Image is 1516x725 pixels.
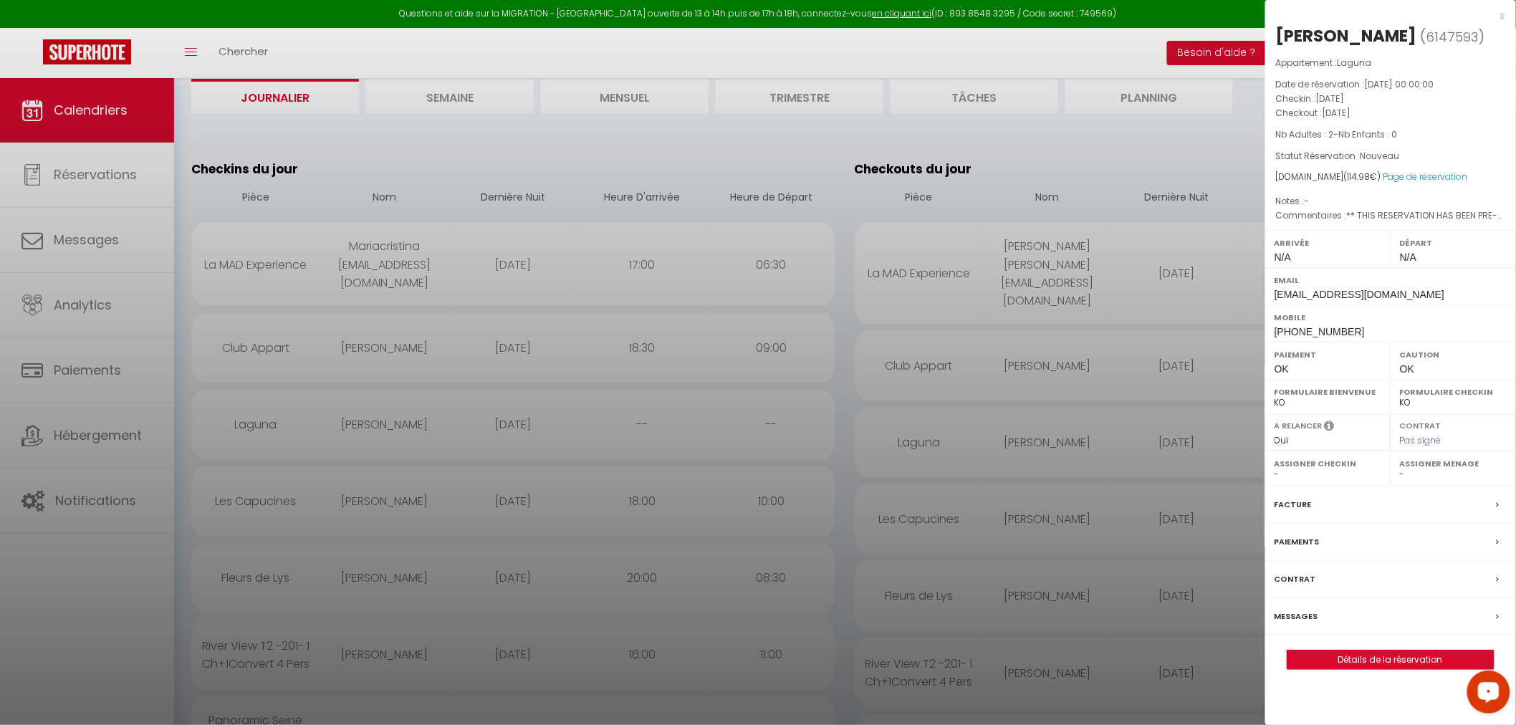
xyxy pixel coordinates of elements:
[1265,7,1505,24] div: x
[1361,150,1400,162] span: Nouveau
[1456,665,1516,725] iframe: LiveChat chat widget
[1276,77,1505,92] p: Date de réservation :
[1316,92,1345,105] span: [DATE]
[1276,56,1505,70] p: Appartement :
[1426,28,1479,46] span: 6147593
[1276,128,1505,142] p: -
[1400,347,1507,362] label: Caution
[1275,236,1381,250] label: Arrivée
[1275,456,1381,471] label: Assigner Checkin
[1344,171,1381,183] span: ( €)
[1275,289,1444,300] span: [EMAIL_ADDRESS][DOMAIN_NAME]
[1400,251,1416,263] span: N/A
[1400,385,1507,399] label: Formulaire Checkin
[1275,609,1318,624] label: Messages
[1348,171,1371,183] span: 114.98
[1276,208,1505,223] p: Commentaires :
[1365,78,1434,90] span: [DATE] 00:00:00
[1275,251,1291,263] span: N/A
[1325,420,1335,436] i: Sélectionner OUI si vous souhaiter envoyer les séquences de messages post-checkout
[1400,456,1507,471] label: Assigner Menage
[1275,363,1289,375] span: OK
[1400,434,1441,446] span: Pas signé
[1287,650,1494,669] a: Détails de la réservation
[1275,347,1381,362] label: Paiement
[1275,273,1507,287] label: Email
[1305,195,1310,207] span: -
[1275,385,1381,399] label: Formulaire Bienvenue
[1276,128,1334,140] span: Nb Adultes : 2
[1275,310,1507,325] label: Mobile
[1275,497,1312,512] label: Facture
[1276,24,1417,47] div: [PERSON_NAME]
[1383,171,1468,183] a: Page de réservation
[1275,326,1365,337] span: [PHONE_NUMBER]
[1400,420,1441,429] label: Contrat
[1287,650,1495,670] button: Détails de la réservation
[1276,149,1505,163] p: Statut Réservation :
[1275,572,1316,587] label: Contrat
[1338,57,1372,69] span: Laguna
[1275,534,1320,549] label: Paiements
[1400,236,1507,250] label: Départ
[1275,420,1323,432] label: A relancer
[1339,128,1398,140] span: Nb Enfants : 0
[1276,92,1505,106] p: Checkin :
[1276,106,1505,120] p: Checkout :
[1400,363,1414,375] span: OK
[1276,194,1505,208] p: Notes :
[1276,171,1505,184] div: [DOMAIN_NAME]
[1421,27,1485,47] span: ( )
[1323,107,1351,119] span: [DATE]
